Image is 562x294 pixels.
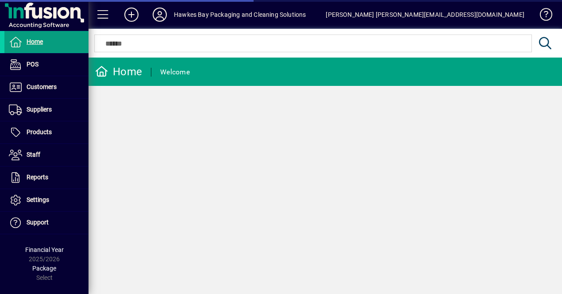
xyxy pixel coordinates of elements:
[4,76,89,98] a: Customers
[27,151,40,158] span: Staff
[25,246,64,253] span: Financial Year
[4,189,89,211] a: Settings
[4,121,89,143] a: Products
[32,265,56,272] span: Package
[27,106,52,113] span: Suppliers
[4,144,89,166] a: Staff
[95,65,142,79] div: Home
[174,8,306,22] div: Hawkes Bay Packaging and Cleaning Solutions
[27,128,52,135] span: Products
[4,166,89,189] a: Reports
[160,65,190,79] div: Welcome
[27,61,38,68] span: POS
[326,8,524,22] div: [PERSON_NAME] [PERSON_NAME][EMAIL_ADDRESS][DOMAIN_NAME]
[27,38,43,45] span: Home
[146,7,174,23] button: Profile
[4,212,89,234] a: Support
[27,196,49,203] span: Settings
[27,219,49,226] span: Support
[117,7,146,23] button: Add
[27,174,48,181] span: Reports
[27,83,57,90] span: Customers
[4,54,89,76] a: POS
[533,2,551,31] a: Knowledge Base
[4,99,89,121] a: Suppliers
